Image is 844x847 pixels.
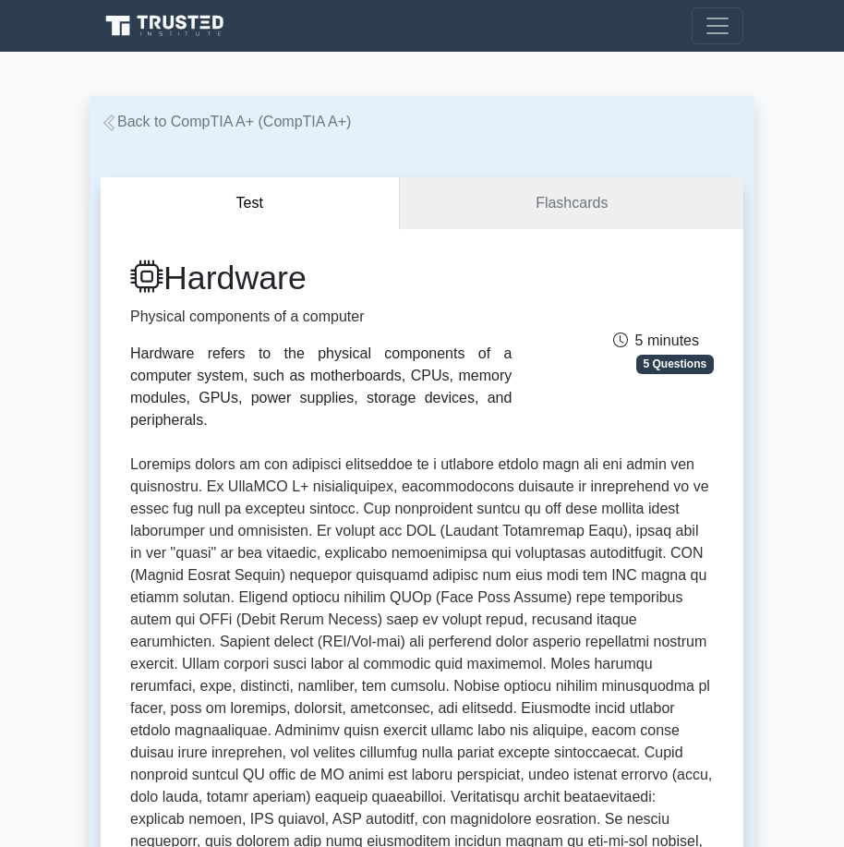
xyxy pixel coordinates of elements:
[130,259,512,298] h1: Hardware
[400,177,743,230] a: Flashcards
[636,355,714,373] span: 5 Questions
[692,7,743,44] button: Toggle navigation
[130,306,512,328] p: Physical components of a computer
[101,114,351,129] a: Back to CompTIA A+ (CompTIA A+)
[613,333,699,348] span: 5 minutes
[101,177,400,230] button: Test
[130,343,512,431] div: Hardware refers to the physical components of a computer system, such as motherboards, CPUs, memo...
